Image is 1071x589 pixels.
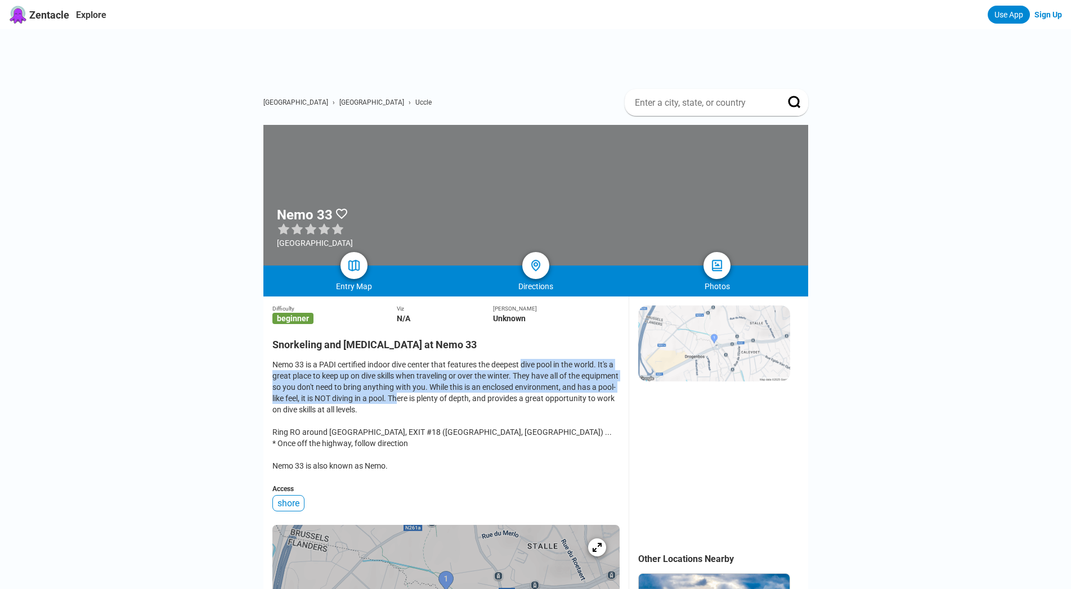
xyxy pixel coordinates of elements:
[263,98,328,106] a: [GEOGRAPHIC_DATA]
[1034,10,1062,19] a: Sign Up
[409,98,411,106] span: ›
[339,98,404,106] a: [GEOGRAPHIC_DATA]
[29,9,69,21] span: Zentacle
[272,313,313,324] span: beginner
[263,282,445,291] div: Entry Map
[638,305,790,381] img: staticmap
[493,305,620,312] div: [PERSON_NAME]
[277,207,333,223] h1: Nemo 33
[634,97,772,109] input: Enter a city, state, or country
[840,11,1060,181] iframe: Dialoogvenster Inloggen met Google
[272,332,620,350] h2: Snorkeling and [MEDICAL_DATA] at Nemo 33
[445,282,626,291] div: Directions
[340,252,368,279] a: map
[272,485,620,493] div: Access
[347,259,361,272] img: map
[638,554,808,564] div: Other Locations Nearby
[272,305,397,312] div: Difficulty
[988,6,1030,24] a: Use App
[397,305,493,312] div: Viz
[272,495,304,511] div: shore
[272,359,620,471] div: Nemo 33 is a PADI certified indoor dive center that features the deepest dive pool in the world. ...
[397,314,493,323] div: N/A
[493,314,620,323] div: Unknown
[9,6,69,24] a: Zentacle logoZentacle
[626,282,808,291] div: Photos
[333,98,335,106] span: ›
[415,98,432,106] a: Uccle
[703,252,731,279] a: photos
[277,239,353,248] div: [GEOGRAPHIC_DATA]
[9,6,27,24] img: Zentacle logo
[710,259,724,272] img: photos
[76,10,106,20] a: Explore
[529,259,543,272] img: directions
